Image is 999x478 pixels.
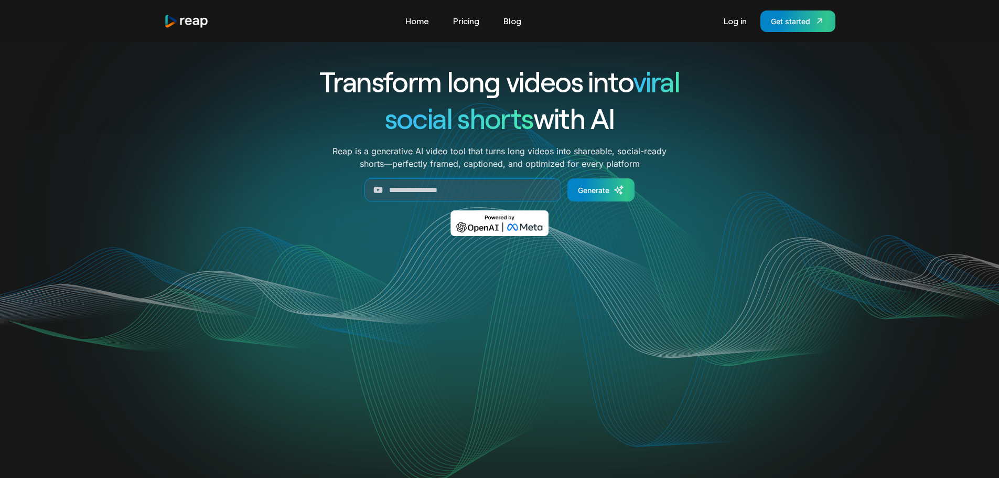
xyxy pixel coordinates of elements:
p: Reap is a generative AI video tool that turns long videos into shareable, social-ready shorts—per... [332,145,667,170]
a: Pricing [448,13,485,29]
a: Log in [718,13,752,29]
span: viral [633,64,680,98]
a: Blog [498,13,527,29]
form: Generate Form [282,178,718,201]
video: Your browser does not support the video tag. [288,251,711,463]
a: home [164,14,209,28]
a: Get started [760,10,835,32]
a: Generate [567,178,635,201]
img: Powered by OpenAI & Meta [450,210,549,236]
h1: Transform long videos into [282,63,718,100]
a: Home [400,13,434,29]
span: social shorts [385,101,533,135]
h1: with AI [282,100,718,136]
img: reap logo [164,14,209,28]
div: Generate [578,185,609,196]
div: Get started [771,16,810,27]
